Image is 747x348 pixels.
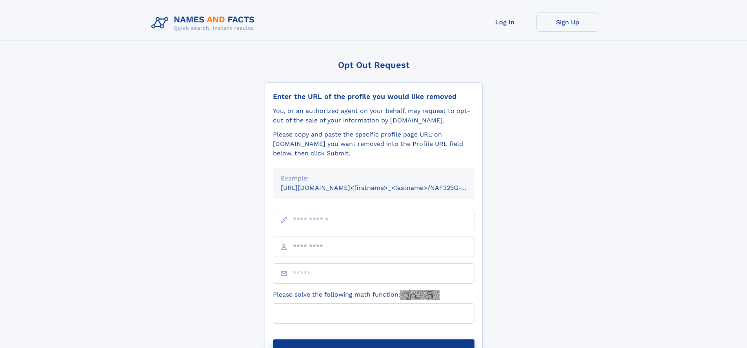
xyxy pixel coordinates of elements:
[273,106,474,125] div: You, or an authorized agent on your behalf, may request to opt-out of the sale of your informatio...
[474,13,536,32] a: Log In
[273,92,474,101] div: Enter the URL of the profile you would like removed
[148,13,261,34] img: Logo Names and Facts
[281,174,467,183] div: Example:
[536,13,599,32] a: Sign Up
[281,184,489,191] small: [URL][DOMAIN_NAME]<firstname>_<lastname>/NAF325G-xxxxxxxx
[265,60,483,70] div: Opt Out Request
[273,130,474,158] div: Please copy and paste the specific profile page URL on [DOMAIN_NAME] you want removed into the Pr...
[273,290,440,300] label: Please solve the following math function:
